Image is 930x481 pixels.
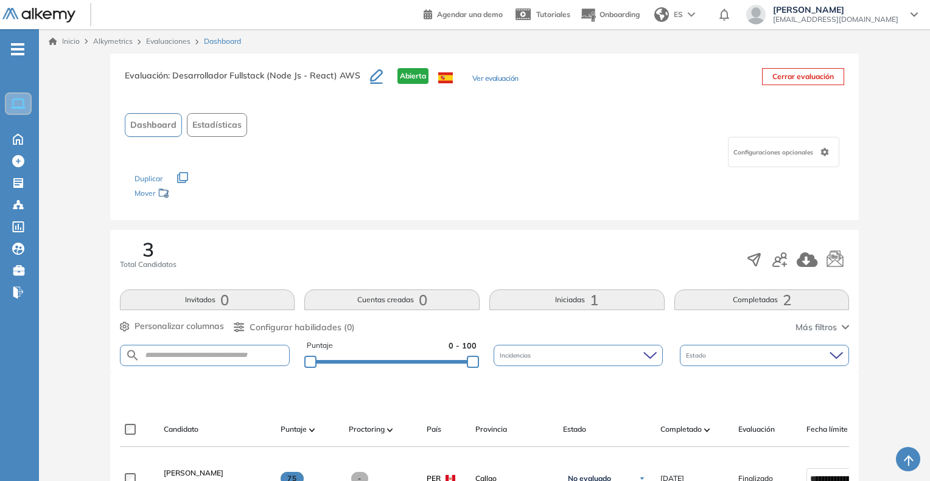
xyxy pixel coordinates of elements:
[475,424,507,435] span: Provincia
[281,424,307,435] span: Puntaje
[489,289,665,310] button: Iniciadas1
[728,137,839,167] div: Configuraciones opcionales
[795,321,837,334] span: Más filtros
[49,36,80,47] a: Inicio
[580,2,640,28] button: Onboarding
[11,48,24,50] i: -
[125,348,140,363] img: SEARCH_ALT
[686,351,708,360] span: Estado
[168,70,360,81] span: : Desarrollador Fullstack (Node Js - React) AWS
[187,113,247,137] button: Estadísticas
[795,321,849,334] button: Más filtros
[349,424,385,435] span: Proctoring
[674,289,850,310] button: Completadas2
[660,424,702,435] span: Completado
[773,5,898,15] span: [PERSON_NAME]
[704,428,710,432] img: [missing "en.ARROW_ALT" translation]
[135,174,163,183] span: Duplicar
[250,321,355,334] span: Configurar habilidades (0)
[307,340,333,351] span: Puntaje
[234,321,355,334] button: Configurar habilidades (0)
[600,10,640,19] span: Onboarding
[164,468,271,479] a: [PERSON_NAME]
[125,113,182,137] button: Dashboard
[738,424,775,435] span: Evaluación
[427,424,441,435] span: País
[387,428,393,432] img: [missing "en.ARROW_ALT" translation]
[120,259,177,270] span: Total Candidatos
[494,345,663,366] div: Incidencias
[309,428,315,432] img: [missing "en.ARROW_ALT" translation]
[192,119,242,131] span: Estadísticas
[654,7,669,22] img: world
[164,424,198,435] span: Candidato
[204,36,241,47] span: Dashboard
[135,183,256,206] div: Mover
[135,320,224,333] span: Personalizar columnas
[146,36,191,46] a: Evaluaciones
[142,240,154,259] span: 3
[680,345,849,366] div: Estado
[762,68,844,85] button: Cerrar evaluación
[500,351,533,360] span: Incidencias
[674,9,683,20] span: ES
[125,68,370,94] h3: Evaluación
[449,340,477,351] span: 0 - 100
[806,424,848,435] span: Fecha límite
[733,148,816,157] span: Configuraciones opcionales
[536,10,570,19] span: Tutoriales
[120,320,224,333] button: Personalizar columnas
[438,72,453,83] img: ESP
[304,289,480,310] button: Cuentas creadas0
[773,15,898,24] span: [EMAIL_ADDRESS][DOMAIN_NAME]
[120,289,295,310] button: Invitados0
[563,424,586,435] span: Estado
[688,12,695,17] img: arrow
[437,10,503,19] span: Agendar una demo
[472,73,519,86] button: Ver evaluación
[424,6,503,21] a: Agendar una demo
[2,8,75,23] img: Logo
[164,468,223,477] span: [PERSON_NAME]
[93,36,133,46] span: Alkymetrics
[130,119,177,131] span: Dashboard
[397,68,428,84] span: Abierta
